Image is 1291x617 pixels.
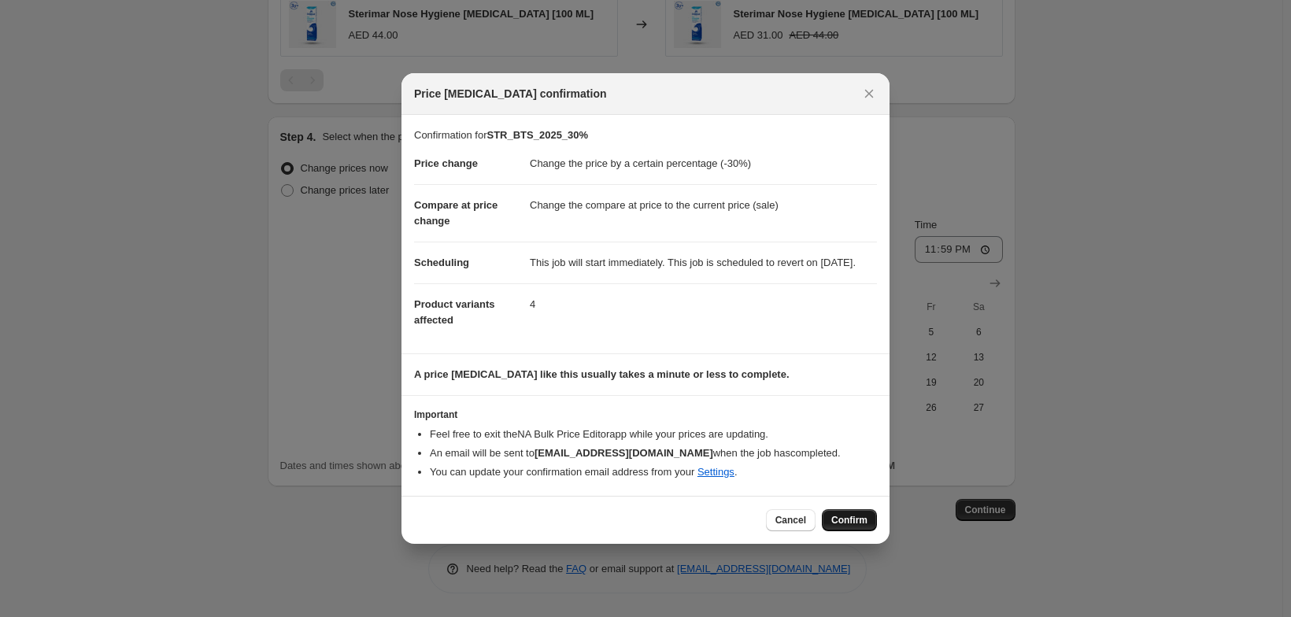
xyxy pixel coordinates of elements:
a: Settings [697,466,734,478]
dd: Change the compare at price to the current price (sale) [530,184,877,226]
span: Cancel [775,514,806,526]
h3: Important [414,408,877,421]
button: Cancel [766,509,816,531]
b: A price [MEDICAL_DATA] like this usually takes a minute or less to complete. [414,368,790,380]
b: STR_BTS_2025_30% [486,129,588,141]
li: An email will be sent to when the job has completed . [430,445,877,461]
dd: This job will start immediately. This job is scheduled to revert on [DATE]. [530,242,877,283]
dd: Change the price by a certain percentage (-30%) [530,143,877,184]
button: Close [858,83,880,105]
b: [EMAIL_ADDRESS][DOMAIN_NAME] [535,447,713,459]
span: Product variants affected [414,298,495,326]
span: Price change [414,157,478,169]
span: Confirm [831,514,867,526]
button: Confirm [822,509,877,531]
dd: 4 [530,283,877,325]
span: Scheduling [414,257,469,268]
li: Feel free to exit the NA Bulk Price Editor app while your prices are updating. [430,427,877,442]
p: Confirmation for [414,127,877,143]
span: Compare at price change [414,199,498,227]
span: Price [MEDICAL_DATA] confirmation [414,86,607,102]
li: You can update your confirmation email address from your . [430,464,877,480]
